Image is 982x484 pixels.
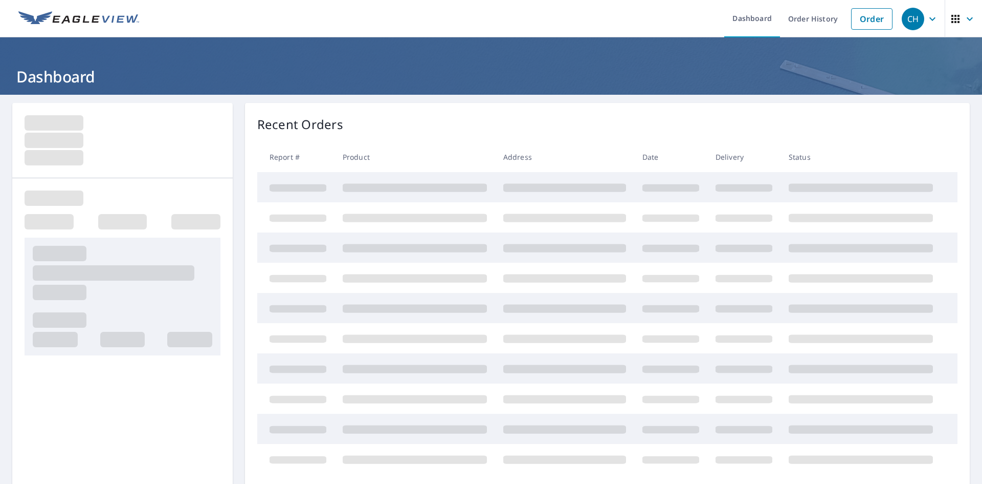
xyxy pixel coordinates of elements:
a: Order [851,8,892,30]
th: Product [334,142,495,172]
img: EV Logo [18,11,139,27]
th: Address [495,142,634,172]
th: Delivery [707,142,780,172]
p: Recent Orders [257,115,343,134]
h1: Dashboard [12,66,970,87]
th: Report # [257,142,334,172]
div: CH [902,8,924,30]
th: Status [780,142,941,172]
th: Date [634,142,707,172]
